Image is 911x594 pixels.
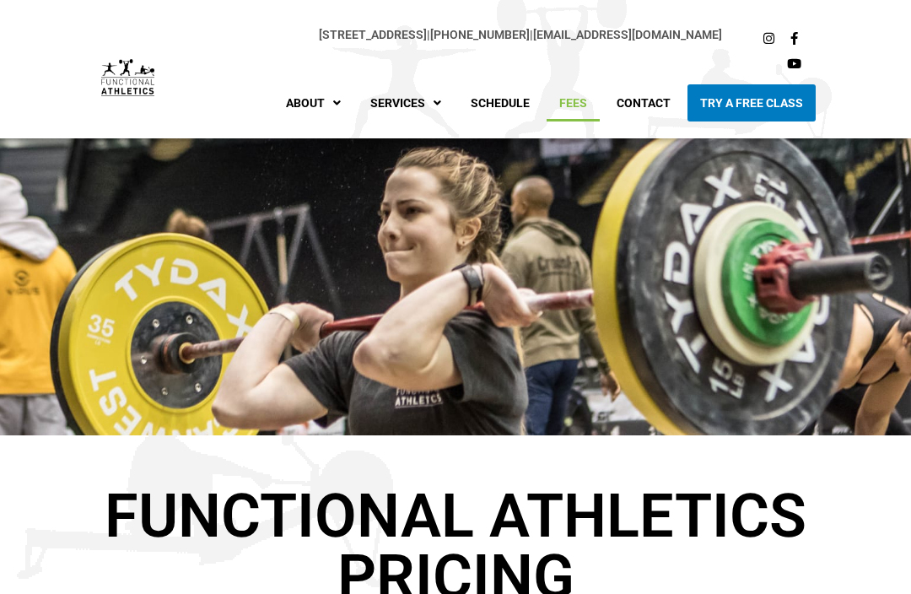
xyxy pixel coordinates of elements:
[319,28,427,41] a: [STREET_ADDRESS]
[319,28,430,41] span: |
[358,84,454,121] a: Services
[430,28,530,41] a: [PHONE_NUMBER]
[687,84,816,121] a: Try A Free Class
[101,59,154,95] img: default-logo
[273,84,353,121] a: About
[604,84,683,121] a: Contact
[533,28,722,41] a: [EMAIL_ADDRESS][DOMAIN_NAME]
[547,84,600,121] a: Fees
[458,84,542,121] a: Schedule
[188,25,722,45] p: |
